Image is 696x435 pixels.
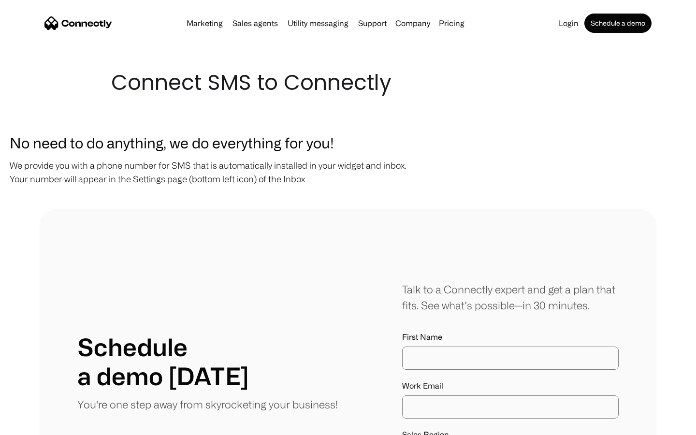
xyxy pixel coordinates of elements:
p: We provide you with a phone number for SMS that is automatically installed in your widget and inb... [10,159,686,186]
p: ‍ [10,190,686,204]
aside: Language selected: English [10,418,58,432]
ul: Language list [19,418,58,432]
h1: Connect SMS to Connectly [111,68,585,98]
a: Marketing [183,19,227,27]
div: Talk to a Connectly expert and get a plan that fits. See what’s possible—in 30 minutes. [402,281,619,313]
a: Pricing [435,19,468,27]
a: Support [354,19,391,27]
div: Company [395,16,430,30]
a: Utility messaging [284,19,352,27]
p: You're one step away from skyrocketing your business! [77,396,338,412]
label: First Name [402,333,619,342]
h1: Schedule a demo [DATE] [77,333,249,391]
label: Work Email [402,381,619,391]
a: Sales agents [229,19,282,27]
h3: No need to do anything, we do everything for you! [10,131,686,154]
a: Login [555,19,582,27]
a: Schedule a demo [584,14,652,33]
